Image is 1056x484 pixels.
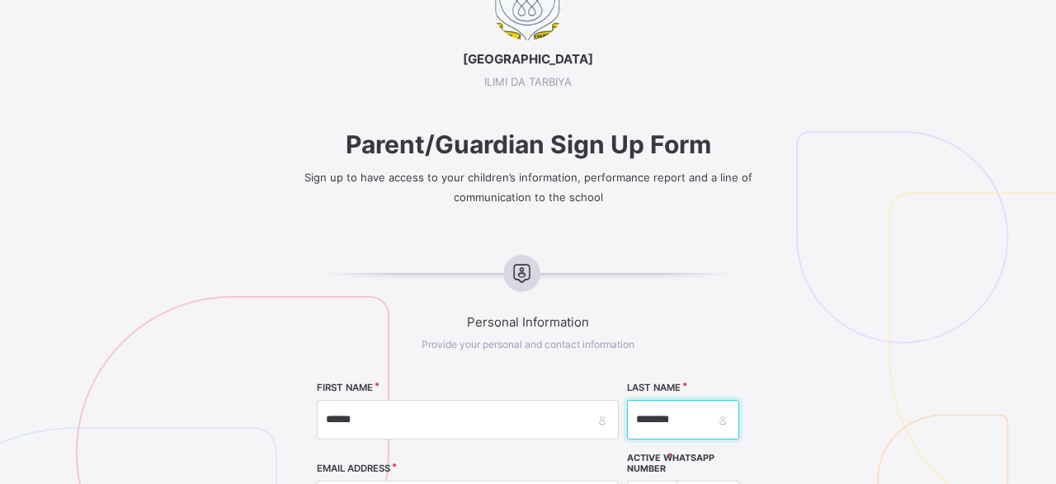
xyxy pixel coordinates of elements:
[264,51,792,67] span: [GEOGRAPHIC_DATA]
[317,382,373,393] label: FIRST NAME
[304,171,752,204] span: Sign up to have access to your children’s information, performance report and a line of communica...
[627,382,681,393] label: LAST NAME
[627,453,739,474] label: Active WhatsApp Number
[317,463,390,474] label: EMAIL ADDRESS
[264,129,792,159] span: Parent/Guardian Sign Up Form
[422,338,634,350] span: Provide your personal and contact information
[264,314,792,330] span: Personal Information
[264,75,792,88] span: ILIMI DA TARBIYA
